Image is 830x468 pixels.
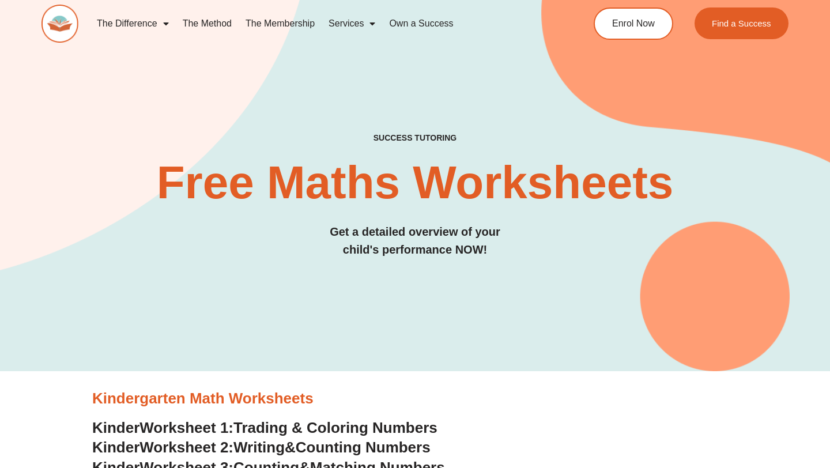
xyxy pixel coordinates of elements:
a: Own a Success [382,10,460,37]
span: Trading & Coloring Numbers [233,419,437,436]
h3: Get a detailed overview of your child's performance NOW! [41,223,788,259]
a: The Membership [239,10,322,37]
span: Enrol Now [612,19,655,28]
span: Kinder [92,419,139,436]
span: Counting Numbers [296,439,431,456]
a: KinderWorksheet 1:Trading & Coloring Numbers [92,419,437,436]
span: Writing [233,439,285,456]
a: KinderWorksheet 2:Writing&Counting Numbers [92,439,431,456]
span: Kinder [92,439,139,456]
span: Worksheet 1: [139,419,233,436]
a: Services [322,10,382,37]
span: Find a Success [712,19,771,28]
nav: Menu [90,10,551,37]
a: Enrol Now [594,7,673,40]
a: Find a Success [695,7,788,39]
span: Worksheet 2: [139,439,233,456]
h4: SUCCESS TUTORING​ [41,133,788,143]
a: The Difference [90,10,176,37]
h2: Free Maths Worksheets​ [41,160,788,206]
h3: Kindergarten Math Worksheets [92,389,738,409]
a: The Method [176,10,239,37]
